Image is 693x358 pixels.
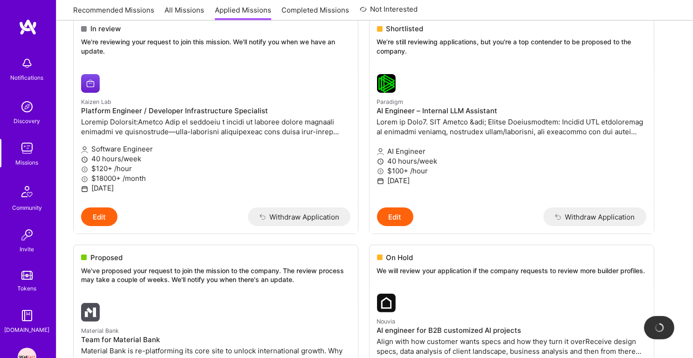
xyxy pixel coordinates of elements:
[360,4,418,21] a: Not Interested
[18,97,36,116] img: discovery
[90,24,121,34] span: In review
[377,148,384,155] i: icon Applicant
[14,116,41,126] div: Discovery
[81,186,88,193] i: icon Calendar
[377,318,396,325] small: Nouvia
[81,183,350,193] p: [DATE]
[377,74,396,93] img: Paradigm company logo
[21,271,33,280] img: tokens
[16,158,39,167] div: Missions
[81,156,88,163] i: icon Clock
[377,37,646,55] p: We’re still reviewing applications, but you're a top contender to be proposed to the company.
[215,5,271,21] a: Applied Missions
[18,139,36,158] img: teamwork
[377,337,646,356] p: Align with how customer wants specs and how they turn it overReceive design specs, data analysis ...
[16,180,38,203] img: Community
[248,207,351,226] button: Withdraw Application
[81,336,350,344] h4: Team for Material Bank
[19,19,37,35] img: logo
[20,244,34,254] div: Invite
[81,146,88,153] i: icon Applicant
[377,266,646,275] p: We will review your application if the company requests to review more builder profiles.
[377,178,384,185] i: icon Calendar
[81,107,350,115] h4: Platform Engineer / Developer Infrastructure Specialist
[73,5,154,21] a: Recommended Missions
[81,166,88,173] i: icon MoneyGray
[81,144,350,154] p: Software Engineer
[282,5,350,21] a: Completed Missions
[370,67,654,207] a: Paradigm company logoParadigmAI Engineer – Internal LLM AssistantLorem ip Dolo7. SIT Ametco &adi;...
[655,323,664,332] img: loading
[81,117,350,137] p: Loremip Dolorsit:Ametco Adip el seddoeiu t incidi ut laboree dolore magnaali enimadmi ve quisnost...
[18,226,36,244] img: Invite
[377,176,646,186] p: [DATE]
[377,166,646,176] p: $100+ /hour
[12,203,42,213] div: Community
[18,283,37,293] div: Tokens
[81,74,100,93] img: Kaizen Lab company logo
[81,173,350,183] p: $18000+ /month
[377,326,646,335] h4: AI engineer for B2B customized AI projects
[386,24,424,34] span: Shortlisted
[377,146,646,156] p: AI Engineer
[377,294,396,312] img: Nouvia company logo
[81,266,350,284] p: We've proposed your request to join the mission to the company. The review process may take a cou...
[18,306,36,325] img: guide book
[18,54,36,73] img: bell
[81,207,117,226] button: Edit
[377,98,404,105] small: Paradigm
[377,158,384,165] i: icon Clock
[377,156,646,166] p: 40 hours/week
[11,73,44,83] div: Notifications
[377,117,646,137] p: Lorem ip Dolo7. SIT Ametco &adi; Elitse Doeiusmodtem: Incidid UTL etdoloremag al enimadmi veniamq...
[386,253,413,262] span: On Hold
[90,253,123,262] span: Proposed
[81,303,100,322] img: Material Bank company logo
[81,154,350,164] p: 40 hours/week
[81,327,119,334] small: Material Bank
[377,107,646,115] h4: AI Engineer – Internal LLM Assistant
[165,5,205,21] a: All Missions
[377,207,413,226] button: Edit
[81,164,350,173] p: $120+ /hour
[81,98,111,105] small: Kaizen Lab
[5,325,50,335] div: [DOMAIN_NAME]
[81,176,88,183] i: icon MoneyGray
[74,67,358,207] a: Kaizen Lab company logoKaizen LabPlatform Engineer / Developer Infrastructure SpecialistLoremip D...
[543,207,646,226] button: Withdraw Application
[81,37,350,55] p: We're reviewing your request to join this mission. We'll notify you when we have an update.
[377,168,384,175] i: icon MoneyGray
